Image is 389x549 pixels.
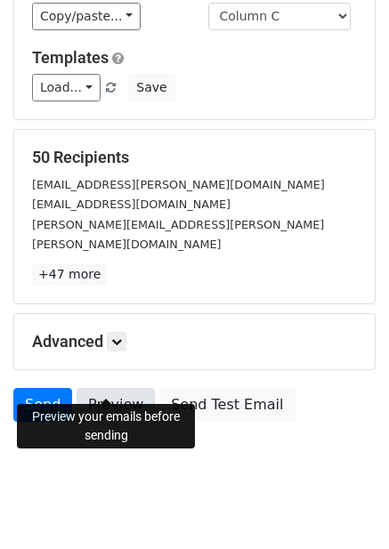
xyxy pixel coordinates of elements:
a: Send [13,388,72,422]
a: Copy/paste... [32,3,141,30]
div: Preview your emails before sending [17,404,195,448]
a: +47 more [32,263,107,286]
a: Send Test Email [159,388,295,422]
h5: 50 Recipients [32,148,357,167]
a: Preview [77,388,155,422]
button: Save [128,74,174,101]
small: [EMAIL_ADDRESS][PERSON_NAME][DOMAIN_NAME] [32,178,325,191]
small: [EMAIL_ADDRESS][DOMAIN_NAME] [32,198,231,211]
small: [PERSON_NAME][EMAIL_ADDRESS][PERSON_NAME][PERSON_NAME][DOMAIN_NAME] [32,218,324,252]
h5: Advanced [32,332,357,351]
a: Templates [32,48,109,67]
a: Load... [32,74,101,101]
iframe: Chat Widget [300,464,389,549]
